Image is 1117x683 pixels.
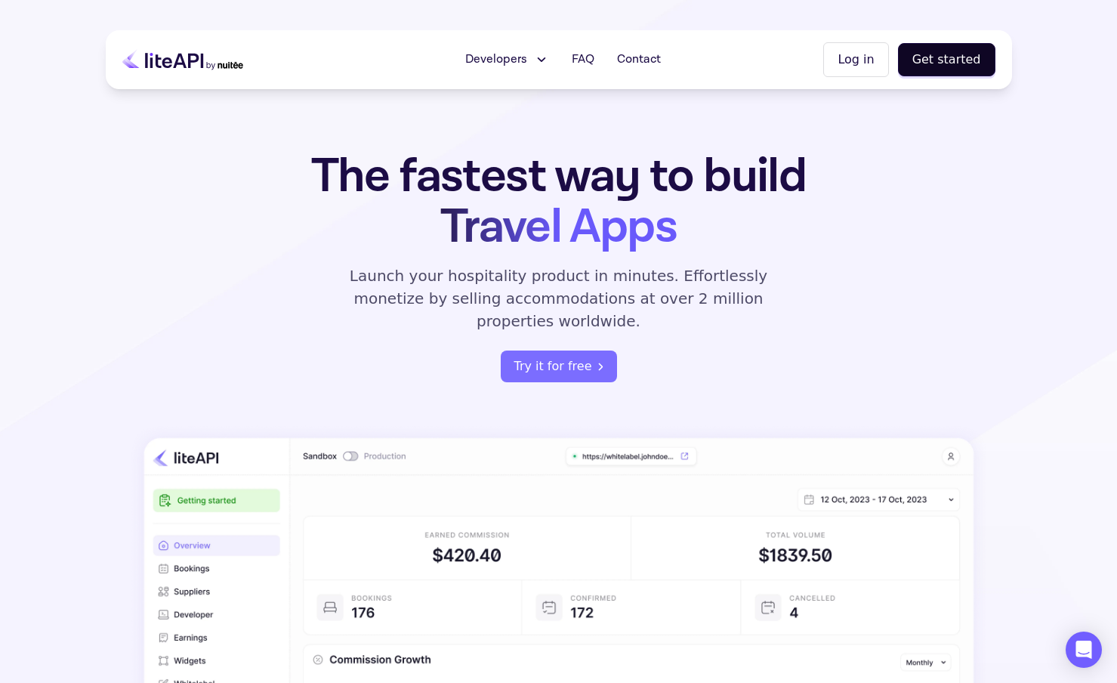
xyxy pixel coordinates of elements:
h1: The fastest way to build [264,151,854,252]
span: Travel Apps [440,196,677,258]
button: Log in [823,42,888,77]
a: register [501,351,617,382]
a: Contact [608,45,670,75]
span: FAQ [572,51,594,69]
button: Try it for free [501,351,617,382]
button: Get started [898,43,995,76]
span: Developers [465,51,527,69]
p: Launch your hospitality product in minutes. Effortlessly monetize by selling accommodations at ov... [332,264,785,332]
a: FAQ [563,45,603,75]
div: Open Intercom Messenger [1066,632,1102,668]
button: Developers [456,45,558,75]
span: Contact [617,51,661,69]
